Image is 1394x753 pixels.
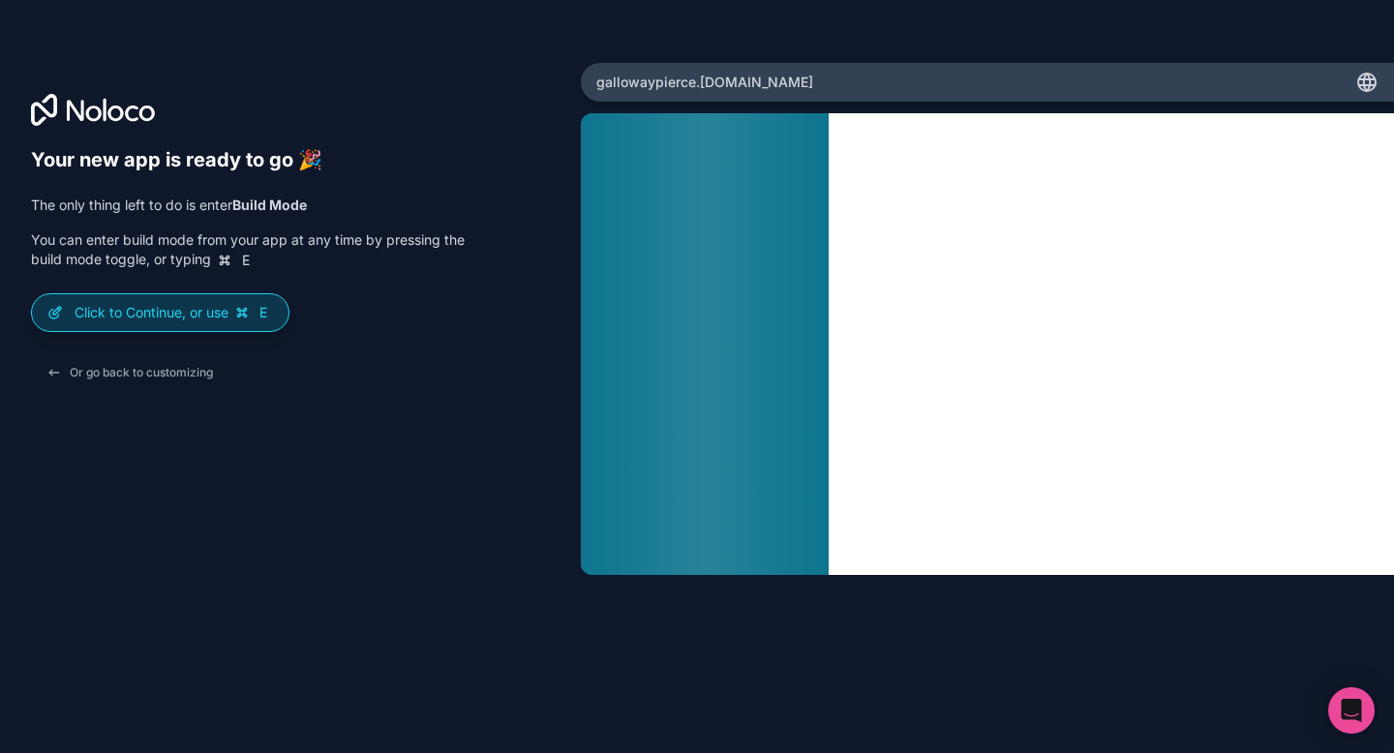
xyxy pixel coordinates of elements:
div: Open Intercom Messenger [1328,687,1375,734]
button: Or go back to customizing [31,355,228,390]
span: gallowaypierce .[DOMAIN_NAME] [596,73,813,92]
strong: Build Mode [232,196,307,213]
h6: Your new app is ready to go 🎉 [31,148,465,172]
span: E [238,253,254,268]
span: E [256,305,271,320]
p: Click to Continue, or use [75,303,273,322]
p: You can enter build mode from your app at any time by pressing the build mode toggle, or typing [31,230,465,270]
iframe: App Preview [581,113,1394,575]
p: The only thing left to do is enter [31,196,465,215]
